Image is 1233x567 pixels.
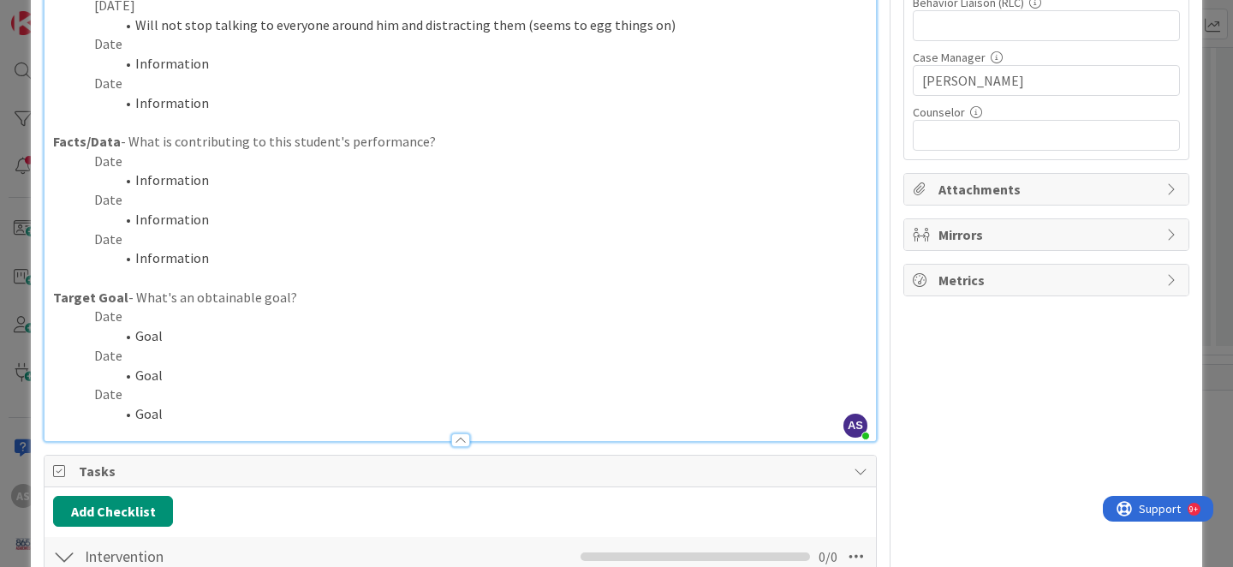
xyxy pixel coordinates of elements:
[53,307,867,326] p: Date
[53,496,173,527] button: Add Checklist
[74,15,867,35] li: Will not stop talking to everyone around him and distracting them (seems to egg things on)
[819,546,837,567] span: 0 / 0
[74,326,867,346] li: Goal
[74,54,867,74] li: Information
[79,461,845,481] span: Tasks
[74,404,867,424] li: Goal
[53,288,867,307] p: - What's an obtainable goal?
[74,170,867,190] li: Information
[53,385,867,404] p: Date
[913,104,965,120] label: Counselor
[53,289,128,306] strong: Target Goal
[74,366,867,385] li: Goal
[53,152,867,171] p: Date
[74,248,867,268] li: Information
[53,74,867,93] p: Date
[938,224,1158,245] span: Mirrors
[53,230,867,249] p: Date
[36,3,78,23] span: Support
[913,50,986,65] label: Case Manager
[53,34,867,54] p: Date
[843,414,867,438] span: AS
[938,179,1158,200] span: Attachments
[53,346,867,366] p: Date
[86,7,95,21] div: 9+
[938,270,1158,290] span: Metrics
[53,133,121,150] strong: Facts/Data
[53,132,867,152] p: - What is contributing to this student's performance?
[74,210,867,230] li: Information
[74,93,867,113] li: Information
[53,190,867,210] p: Date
